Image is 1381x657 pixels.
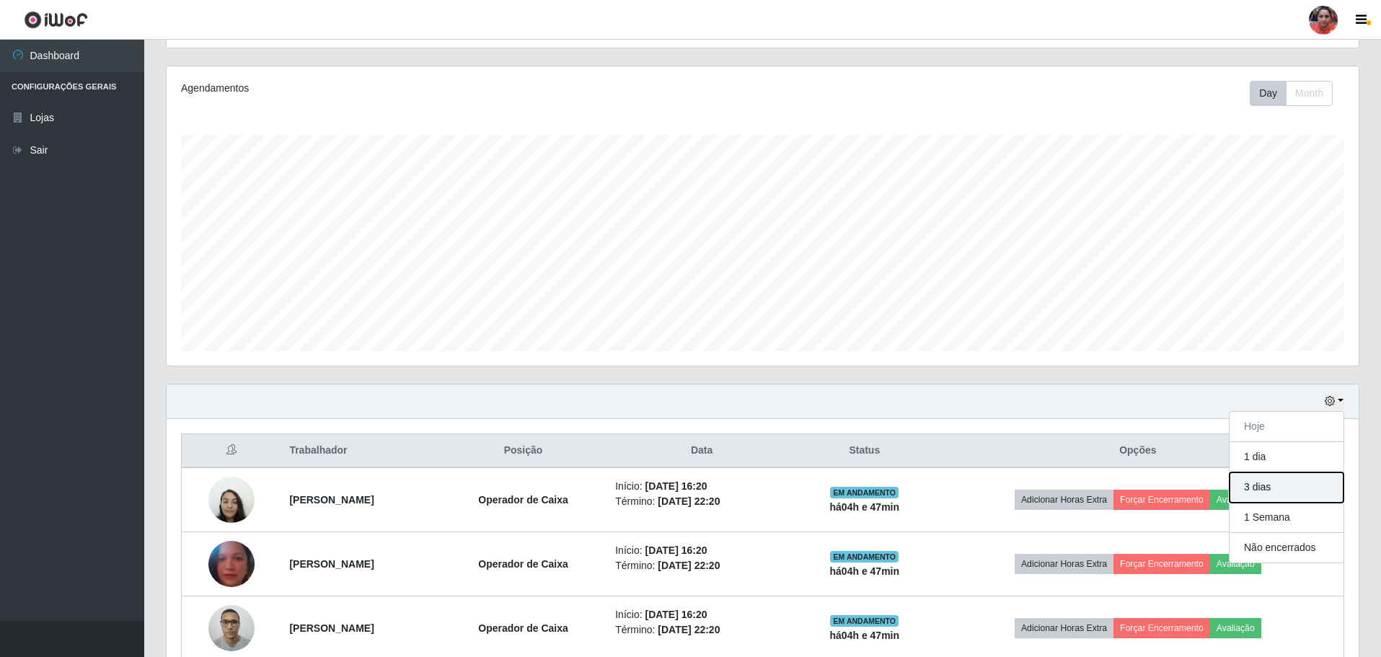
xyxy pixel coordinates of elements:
button: Avaliação [1210,618,1261,638]
button: Adicionar Horas Extra [1015,554,1113,574]
li: Término: [615,494,788,509]
button: Month [1286,81,1333,106]
span: EM ANDAMENTO [830,551,899,563]
button: 1 Semana [1230,503,1344,533]
button: Forçar Encerramento [1113,490,1210,510]
strong: Operador de Caixa [478,558,568,570]
div: Toolbar with button groups [1250,81,1344,106]
time: [DATE] 16:20 [645,544,707,556]
li: Início: [615,543,788,558]
img: 1744290143147.jpeg [208,535,255,593]
div: First group [1250,81,1333,106]
time: [DATE] 22:20 [658,624,720,635]
th: Opções [932,434,1344,468]
strong: [PERSON_NAME] [289,558,374,570]
strong: há 04 h e 47 min [830,501,900,513]
time: [DATE] 16:20 [645,480,707,492]
button: Hoje [1230,412,1344,442]
strong: há 04 h e 47 min [830,630,900,641]
strong: [PERSON_NAME] [289,494,374,506]
button: Adicionar Horas Extra [1015,490,1113,510]
strong: [PERSON_NAME] [289,622,374,634]
img: 1696952889057.jpeg [208,469,255,530]
button: Day [1250,81,1287,106]
strong: há 04 h e 47 min [830,565,900,577]
time: [DATE] 22:20 [658,560,720,571]
li: Início: [615,607,788,622]
li: Término: [615,558,788,573]
th: Data [606,434,797,468]
span: EM ANDAMENTO [830,615,899,627]
div: Agendamentos [181,81,653,96]
button: Forçar Encerramento [1113,618,1210,638]
button: Não encerrados [1230,533,1344,563]
li: Início: [615,479,788,494]
th: Trabalhador [281,434,439,468]
th: Posição [440,434,606,468]
time: [DATE] 22:20 [658,495,720,507]
img: CoreUI Logo [24,11,88,29]
button: Forçar Encerramento [1113,554,1210,574]
time: [DATE] 16:20 [645,609,707,620]
button: Avaliação [1210,554,1261,574]
th: Status [797,434,932,468]
li: Término: [615,622,788,638]
strong: Operador de Caixa [478,494,568,506]
strong: Operador de Caixa [478,622,568,634]
button: Adicionar Horas Extra [1015,618,1113,638]
button: Avaliação [1210,490,1261,510]
span: EM ANDAMENTO [830,487,899,498]
button: 3 dias [1230,472,1344,503]
button: 1 dia [1230,442,1344,472]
